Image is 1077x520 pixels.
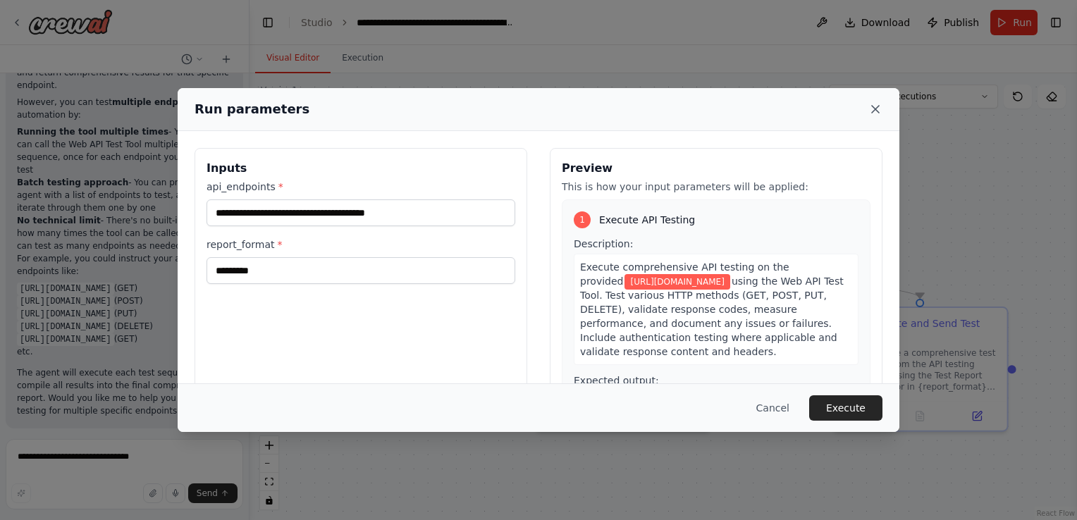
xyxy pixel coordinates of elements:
span: Execute comprehensive API testing on the provided [580,261,789,287]
p: This is how your input parameters will be applied: [562,180,870,194]
h3: Preview [562,160,870,177]
span: Expected output: [574,375,659,386]
label: api_endpoints [207,180,515,194]
div: 1 [574,211,591,228]
span: using the Web API Test Tool. Test various HTTP methods (GET, POST, PUT, DELETE), validate respons... [580,276,844,357]
button: Execute [809,395,882,421]
label: report_format [207,237,515,252]
span: Variable: api_endpoints [624,274,730,290]
button: Cancel [745,395,801,421]
h3: Inputs [207,160,515,177]
h2: Run parameters [195,99,309,119]
span: Description: [574,238,633,249]
span: Execute API Testing [599,213,695,227]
